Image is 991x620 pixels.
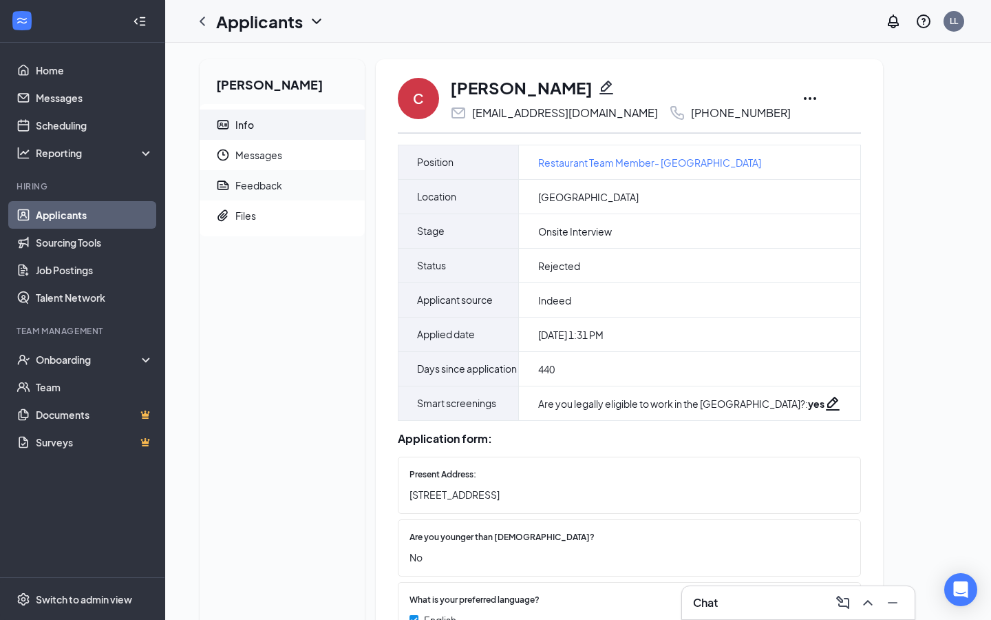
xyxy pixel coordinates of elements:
svg: Ellipses [802,90,818,107]
span: Days since application [417,352,517,386]
svg: Analysis [17,146,30,160]
div: Hiring [17,180,151,192]
div: Open Intercom Messenger [944,573,977,606]
div: Onboarding [36,353,142,366]
svg: Email [450,105,467,121]
span: Location [417,180,456,214]
span: [GEOGRAPHIC_DATA] [538,190,639,204]
span: Messages [235,140,354,170]
a: Home [36,56,153,84]
div: Info [235,118,254,132]
div: [PHONE_NUMBER] [691,106,791,120]
div: C [413,89,424,108]
div: Team Management [17,325,151,337]
svg: ComposeMessage [835,595,851,611]
h1: [PERSON_NAME] [450,76,593,99]
span: Applied date [417,318,475,351]
a: Messages [36,84,153,112]
span: Rejected [538,259,580,273]
span: [STREET_ADDRESS] [409,487,835,502]
a: DocumentsCrown [36,401,153,428]
h1: Applicants [216,10,303,33]
a: Restaurant Team Member- [GEOGRAPHIC_DATA] [538,155,761,170]
svg: Paperclip [216,209,230,223]
span: Onsite Interview [538,225,612,238]
a: PaperclipFiles [200,200,365,231]
svg: UserCheck [17,353,30,366]
div: Application form: [398,432,861,446]
span: Position [417,145,454,179]
a: SurveysCrown [36,428,153,456]
svg: Pencil [824,395,841,412]
a: Scheduling [36,112,153,139]
svg: ContactCard [216,118,230,132]
a: ContactCardInfo [200,110,365,140]
span: Smart screenings [417,386,496,420]
strong: yes [808,397,824,410]
a: Sourcing Tools [36,229,153,256]
div: LL [950,15,958,27]
button: Minimize [882,592,904,614]
div: Switch to admin view [36,592,132,606]
span: Indeed [538,293,571,307]
div: Feedback [235,178,282,192]
a: ClockMessages [200,140,365,170]
span: Status [417,249,446,282]
a: Job Postings [36,256,153,284]
span: Present Address: [409,468,476,482]
svg: Pencil [598,79,615,96]
svg: Collapse [133,14,147,28]
span: Applicant source [417,283,493,317]
svg: WorkstreamLogo [15,14,29,28]
span: Stage [417,214,445,248]
a: Applicants [36,201,153,229]
span: No [409,550,835,565]
button: ChevronUp [857,592,879,614]
span: 440 [538,362,555,376]
div: Reporting [36,146,154,160]
span: Are you younger than [DEMOGRAPHIC_DATA]? [409,531,595,544]
div: [EMAIL_ADDRESS][DOMAIN_NAME] [472,106,658,120]
div: Files [235,209,256,223]
svg: ChevronUp [860,595,876,611]
svg: ChevronLeft [194,13,211,30]
span: What is your preferred language? [409,594,540,607]
h2: [PERSON_NAME] [200,59,365,104]
div: Are you legally eligible to work in the [GEOGRAPHIC_DATA]? : [538,397,824,411]
a: ReportFeedback [200,170,365,200]
h3: Chat [693,595,718,610]
svg: Clock [216,148,230,162]
svg: Report [216,178,230,192]
svg: Phone [669,105,685,121]
button: ComposeMessage [832,592,854,614]
span: [DATE] 1:31 PM [538,328,604,342]
svg: Notifications [885,13,902,30]
svg: Minimize [884,595,901,611]
svg: ChevronDown [308,13,325,30]
svg: QuestionInfo [915,13,932,30]
svg: Settings [17,592,30,606]
a: Team [36,373,153,401]
a: Talent Network [36,284,153,311]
